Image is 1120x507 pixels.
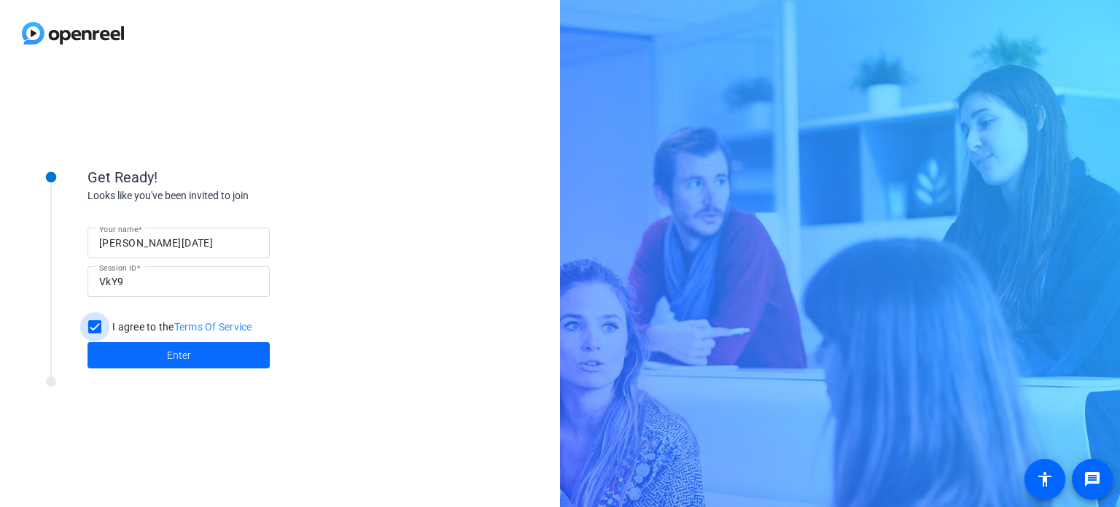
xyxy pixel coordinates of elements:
[87,166,379,188] div: Get Ready!
[174,321,252,333] a: Terms Of Service
[99,225,138,233] mat-label: Your name
[167,348,191,363] span: Enter
[87,342,270,368] button: Enter
[87,188,379,204] div: Looks like you've been invited to join
[109,320,252,334] label: I agree to the
[1036,471,1054,488] mat-icon: accessibility
[99,263,136,272] mat-label: Session ID
[1084,471,1101,488] mat-icon: message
